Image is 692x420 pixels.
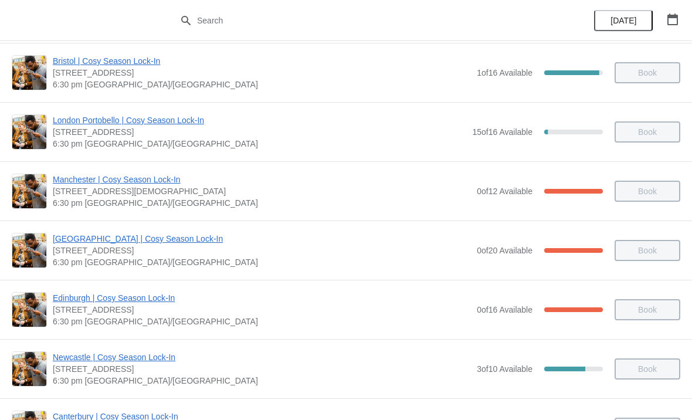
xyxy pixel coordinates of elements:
[53,304,471,316] span: [STREET_ADDRESS]
[610,16,636,25] span: [DATE]
[53,351,471,363] span: Newcastle | Cosy Season Lock-In
[53,197,471,209] span: 6:30 pm [GEOGRAPHIC_DATA]/[GEOGRAPHIC_DATA]
[53,233,471,245] span: [GEOGRAPHIC_DATA] | Cosy Season Lock-In
[53,79,471,90] span: 6:30 pm [GEOGRAPHIC_DATA]/[GEOGRAPHIC_DATA]
[12,174,46,208] img: Manchester | Cosy Season Lock-In | 57 Church St, Manchester M4 1PD, UK | 6:30 pm Europe/London
[477,305,532,314] span: 0 of 16 Available
[53,185,471,197] span: [STREET_ADDRESS][DEMOGRAPHIC_DATA]
[53,363,471,375] span: [STREET_ADDRESS]
[53,292,471,304] span: Edinburgh | Cosy Season Lock-In
[12,352,46,386] img: Newcastle | Cosy Season Lock-In | 123 Grainger Street, Newcastle upon Tyne NE1 5AE, UK | 6:30 pm ...
[53,114,466,126] span: London Portobello | Cosy Season Lock-In
[477,364,532,374] span: 3 of 10 Available
[472,127,532,137] span: 15 of 16 Available
[53,138,466,150] span: 6:30 pm [GEOGRAPHIC_DATA]/[GEOGRAPHIC_DATA]
[196,10,519,31] input: Search
[53,55,471,67] span: Bristol | Cosy Season Lock-In
[477,246,532,255] span: 0 of 20 Available
[12,115,46,149] img: London Portobello | Cosy Season Lock-In | 158 Portobello Rd, London W11 2EB, UK | 6:30 pm Europe/...
[12,56,46,90] img: Bristol | Cosy Season Lock-In | 73 Park Street, Bristol BS1 5PB, UK | 6:30 pm Europe/London
[12,293,46,327] img: Edinburgh | Cosy Season Lock-In | 89 Rose Street, Edinburgh, EH2 3DT | 6:30 pm Europe/London
[53,256,471,268] span: 6:30 pm [GEOGRAPHIC_DATA]/[GEOGRAPHIC_DATA]
[594,10,653,31] button: [DATE]
[477,68,532,77] span: 1 of 16 Available
[53,126,466,138] span: [STREET_ADDRESS]
[12,233,46,267] img: Glasgow | Cosy Season Lock-In | 215 Byres Road, Glasgow G12 8UD, UK | 6:30 pm Europe/London
[477,187,532,196] span: 0 of 12 Available
[53,316,471,327] span: 6:30 pm [GEOGRAPHIC_DATA]/[GEOGRAPHIC_DATA]
[53,245,471,256] span: [STREET_ADDRESS]
[53,174,471,185] span: Manchester | Cosy Season Lock-In
[53,67,471,79] span: [STREET_ADDRESS]
[53,375,471,387] span: 6:30 pm [GEOGRAPHIC_DATA]/[GEOGRAPHIC_DATA]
